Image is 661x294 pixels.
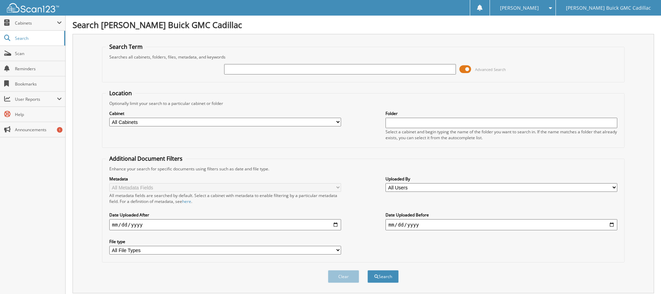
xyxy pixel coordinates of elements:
[385,219,617,230] input: end
[15,96,57,102] span: User Reports
[385,212,617,218] label: Date Uploaded Before
[15,20,57,26] span: Cabinets
[109,219,341,230] input: start
[385,176,617,182] label: Uploaded By
[106,54,621,60] div: Searches all cabinets, folders, files, metadata, and keywords
[109,212,341,218] label: Date Uploaded After
[106,43,146,51] legend: Search Term
[106,166,621,172] div: Enhance your search for specific documents using filters such as date and file type.
[109,176,341,182] label: Metadata
[7,3,59,12] img: scan123-logo-white.svg
[15,127,62,133] span: Announcements
[385,129,617,141] div: Select a cabinet and begin typing the name of the folder you want to search in. If the name match...
[73,19,654,30] h1: Search [PERSON_NAME] Buick GMC Cadillac
[566,6,651,10] span: [PERSON_NAME] Buick GMC Cadillac
[106,155,186,162] legend: Additional Document Filters
[109,239,341,244] label: File type
[109,110,341,116] label: Cabinet
[106,100,621,106] div: Optionally limit your search to a particular cabinet or folder
[328,270,359,283] button: Clear
[475,67,506,72] span: Advanced Search
[367,270,399,283] button: Search
[57,127,62,133] div: 1
[106,89,135,97] legend: Location
[15,35,61,41] span: Search
[182,198,191,204] a: here
[15,112,62,117] span: Help
[15,51,62,56] span: Scan
[626,261,661,294] iframe: Chat Widget
[15,81,62,87] span: Bookmarks
[385,110,617,116] label: Folder
[500,6,539,10] span: [PERSON_NAME]
[15,66,62,72] span: Reminders
[109,193,341,204] div: All metadata fields are searched by default. Select a cabinet with metadata to enable filtering b...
